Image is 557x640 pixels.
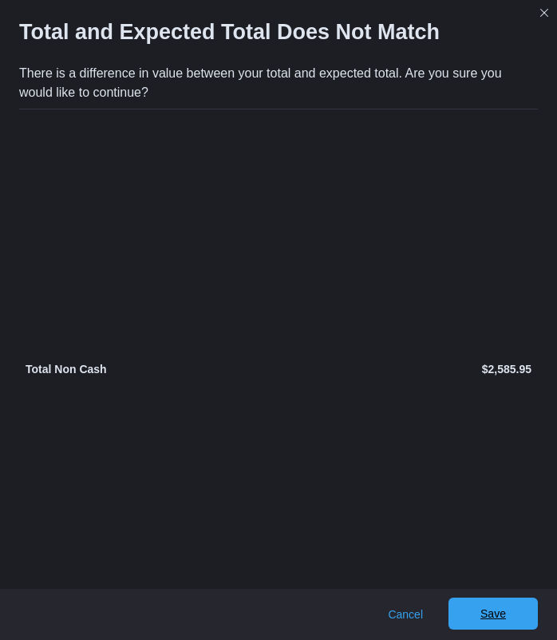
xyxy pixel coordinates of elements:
span: Save [480,606,506,622]
span: Cancel [388,606,423,622]
h1: Total and Expected Total Does Not Match [19,19,440,45]
p: $2,585.95 [282,361,531,377]
button: Cancel [381,598,429,630]
button: Save [448,598,538,630]
p: Total Non Cash [26,361,275,377]
button: Closes this modal window [535,3,554,22]
div: There is a difference in value between your total and expected total. Are you sure you would like... [19,64,538,102]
